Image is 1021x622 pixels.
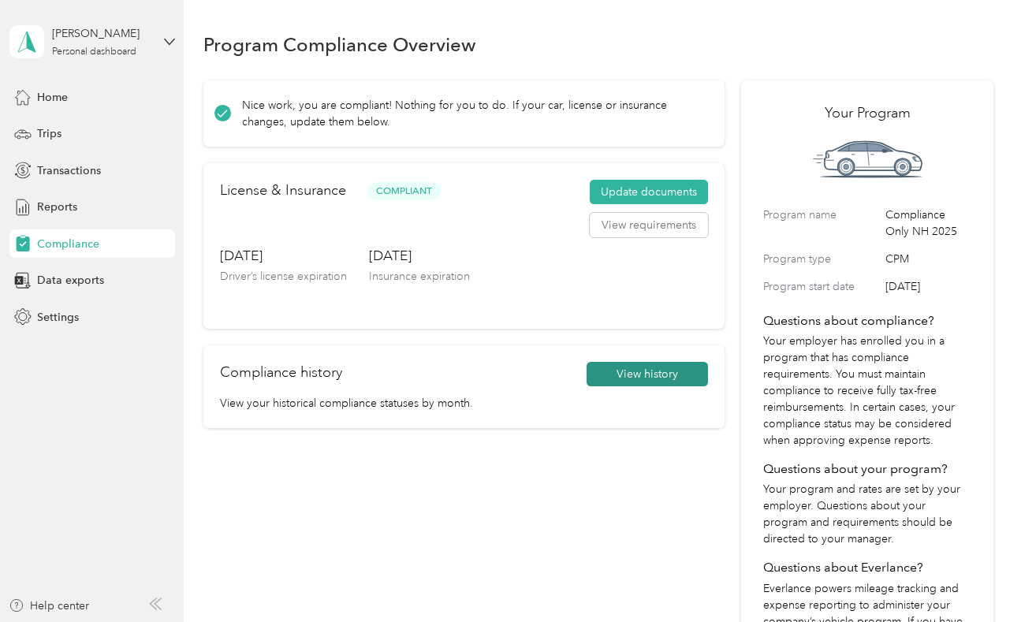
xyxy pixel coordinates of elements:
[220,395,709,412] p: View your historical compliance statuses by month.
[52,25,151,42] div: [PERSON_NAME]
[242,97,703,130] p: Nice work, you are compliant! Nothing for you to do. If your car, license or insurance changes, u...
[763,481,971,547] p: Your program and rates are set by your employer. Questions about your program and requirements sh...
[590,213,708,238] button: View requirements
[9,598,89,614] button: Help center
[763,278,880,295] label: Program start date
[763,207,880,240] label: Program name
[220,246,347,266] h3: [DATE]
[37,199,77,215] span: Reports
[763,251,880,267] label: Program type
[37,236,99,252] span: Compliance
[220,180,346,201] h2: License & Insurance
[369,246,470,266] h3: [DATE]
[933,534,1021,622] iframe: Everlance-gr Chat Button Frame
[763,102,971,124] h2: Your Program
[885,207,971,240] span: Compliance Only NH 2025
[368,182,441,200] span: Compliant
[763,558,971,577] h4: Questions about Everlance?
[587,362,708,387] button: View history
[885,278,971,295] span: [DATE]
[763,311,971,330] h4: Questions about compliance?
[37,125,61,142] span: Trips
[37,89,68,106] span: Home
[369,268,470,285] p: Insurance expiration
[885,251,971,267] span: CPM
[220,268,347,285] p: Driver’s license expiration
[37,309,79,326] span: Settings
[763,460,971,479] h4: Questions about your program?
[52,47,136,57] div: Personal dashboard
[590,180,708,205] button: Update documents
[37,272,104,289] span: Data exports
[37,162,101,179] span: Transactions
[763,333,971,449] p: Your employer has enrolled you in a program that has compliance requirements. You must maintain c...
[203,36,476,53] h1: Program Compliance Overview
[220,362,342,383] h2: Compliance history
